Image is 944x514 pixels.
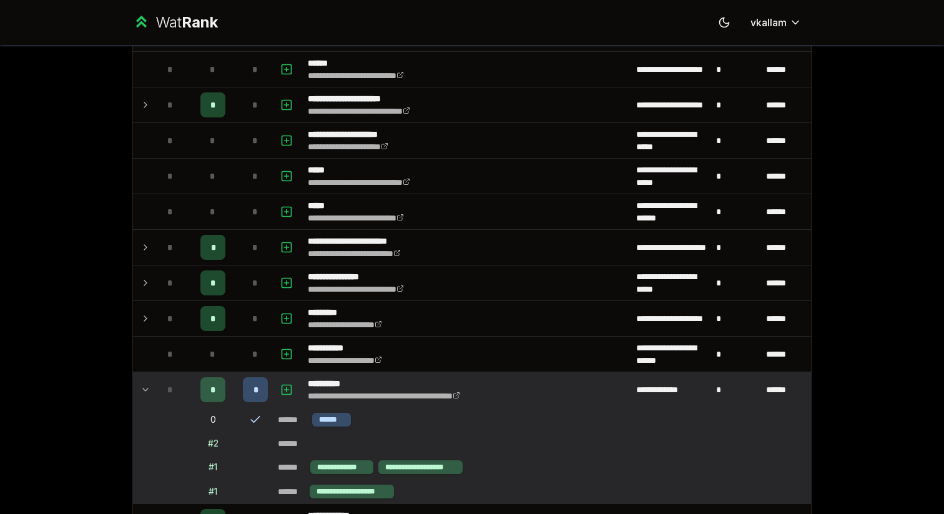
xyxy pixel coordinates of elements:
[740,11,812,34] button: vkallam
[209,461,217,473] div: # 1
[188,408,238,432] td: 0
[132,12,218,32] a: WatRank
[182,13,218,31] span: Rank
[208,437,219,450] div: # 2
[750,15,787,30] span: vkallam
[155,12,218,32] div: Wat
[209,485,217,498] div: # 1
